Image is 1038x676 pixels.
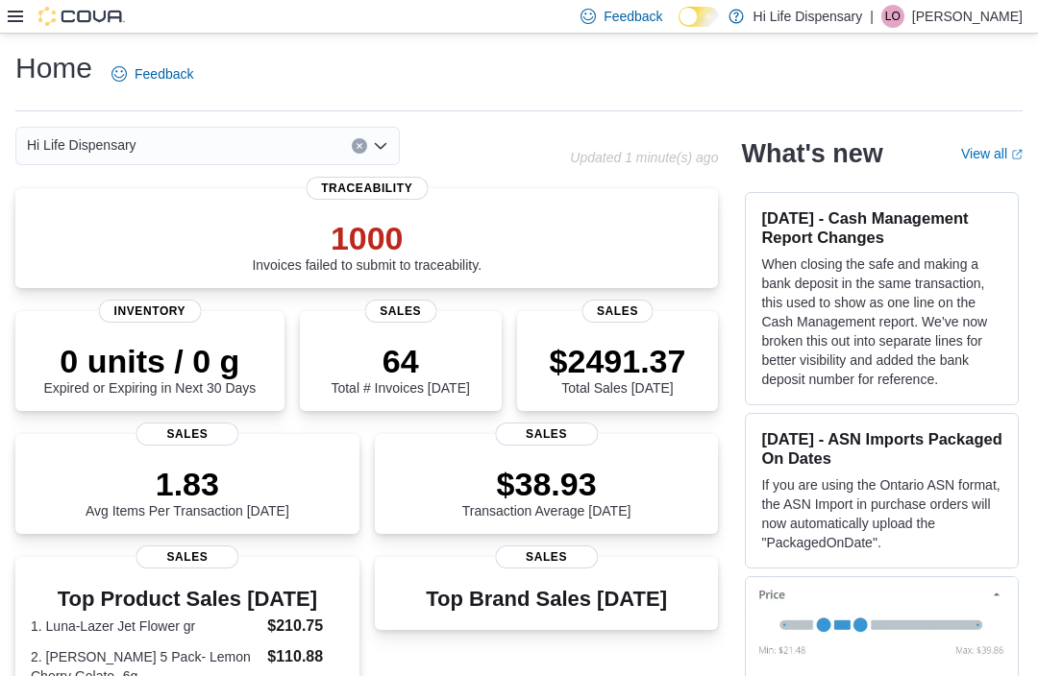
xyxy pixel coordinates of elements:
[99,300,202,323] span: Inventory
[252,219,482,257] p: 1000
[27,133,136,157] span: Hi Life Dispensary
[135,64,193,84] span: Feedback
[741,138,882,169] h2: What's new
[912,5,1023,28] p: [PERSON_NAME]
[961,146,1023,161] a: View allExternal link
[15,49,92,87] h1: Home
[761,254,1002,389] p: When closing the safe and making a bank deposit in the same transaction, this used to show as one...
[331,342,469,380] p: 64
[462,465,631,519] div: Transaction Average [DATE]
[86,465,289,503] p: 1.83
[267,645,343,668] dd: $110.88
[495,422,598,446] span: Sales
[43,342,256,396] div: Expired or Expiring in Next 30 Days
[495,545,598,568] span: Sales
[462,465,631,503] p: $38.93
[43,342,256,380] p: 0 units / 0 g
[761,208,1002,247] h3: [DATE] - Cash Management Report Changes
[426,588,667,611] h3: Top Brand Sales [DATE]
[761,429,1002,468] h3: [DATE] - ASN Imports Packaged On Dates
[364,300,436,323] span: Sales
[1011,149,1023,160] svg: External link
[581,300,654,323] span: Sales
[881,5,904,28] div: Lori Oropeza
[604,7,662,26] span: Feedback
[550,342,686,396] div: Total Sales [DATE]
[104,55,201,93] a: Feedback
[38,7,125,26] img: Cova
[352,138,367,154] button: Clear input
[136,422,238,446] span: Sales
[570,150,718,165] p: Updated 1 minute(s) ago
[870,5,874,28] p: |
[86,465,289,519] div: Avg Items Per Transaction [DATE]
[252,219,482,273] div: Invoices failed to submit to traceability.
[331,342,469,396] div: Total # Invoices [DATE]
[679,7,719,27] input: Dark Mode
[373,138,388,154] button: Open list of options
[306,177,428,200] span: Traceability
[31,588,344,611] h3: Top Product Sales [DATE]
[31,616,259,636] dt: 1. Luna-Lazer Jet Flower gr
[267,615,343,638] dd: $210.75
[550,342,686,380] p: $2491.37
[679,27,680,28] span: Dark Mode
[885,5,901,28] span: LO
[761,475,1002,552] p: If you are using the Ontario ASN format, the ASN Import in purchase orders will now automatically...
[754,5,863,28] p: Hi Life Dispensary
[136,545,238,568] span: Sales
